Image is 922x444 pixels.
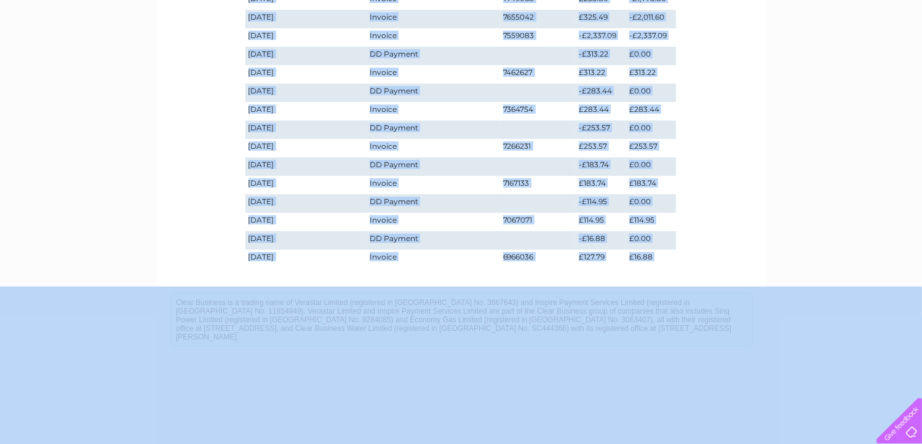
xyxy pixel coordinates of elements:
[626,176,675,194] td: £183.74
[840,52,870,61] a: Contact
[690,6,775,22] a: 0333 014 3131
[881,52,910,61] a: Log out
[367,121,499,139] td: DD Payment
[771,52,808,61] a: Telecoms
[626,139,675,157] td: £253.57
[576,121,626,139] td: -£253.57
[626,84,675,102] td: £0.00
[367,213,499,231] td: Invoice
[367,28,499,47] td: Invoice
[245,213,367,231] td: [DATE]
[500,102,576,121] td: 7364754
[626,213,675,231] td: £114.95
[367,139,499,157] td: Invoice
[500,213,576,231] td: 7067071
[815,52,833,61] a: Blog
[245,84,367,102] td: [DATE]
[576,213,626,231] td: £114.95
[576,139,626,157] td: £253.57
[576,176,626,194] td: £183.74
[500,28,576,47] td: 7559083
[705,52,729,61] a: Water
[245,176,367,194] td: [DATE]
[245,28,367,47] td: [DATE]
[626,157,675,176] td: £0.00
[500,65,576,84] td: 7462627
[245,102,367,121] td: [DATE]
[626,28,675,47] td: -£2,337.09
[245,250,367,268] td: [DATE]
[367,102,499,121] td: Invoice
[576,65,626,84] td: £313.22
[171,7,752,60] div: Clear Business is a trading name of Verastar Limited (registered in [GEOGRAPHIC_DATA] No. 3667643...
[576,194,626,213] td: -£114.95
[245,121,367,139] td: [DATE]
[367,250,499,268] td: Invoice
[626,10,675,28] td: -£2,011.60
[500,176,576,194] td: 7167133
[245,139,367,157] td: [DATE]
[576,84,626,102] td: -£283.44
[367,176,499,194] td: Invoice
[245,10,367,28] td: [DATE]
[576,102,626,121] td: £283.44
[367,84,499,102] td: DD Payment
[245,231,367,250] td: [DATE]
[367,157,499,176] td: DD Payment
[626,194,675,213] td: £0.00
[626,65,675,84] td: £313.22
[245,194,367,213] td: [DATE]
[367,47,499,65] td: DD Payment
[367,231,499,250] td: DD Payment
[626,121,675,139] td: £0.00
[576,47,626,65] td: -£313.22
[576,10,626,28] td: £325.49
[500,139,576,157] td: 7266231
[626,47,675,65] td: £0.00
[500,250,576,268] td: 6966036
[367,10,499,28] td: Invoice
[576,157,626,176] td: -£183.74
[576,250,626,268] td: £127.79
[736,52,763,61] a: Energy
[367,65,499,84] td: Invoice
[500,10,576,28] td: 7655042
[245,157,367,176] td: [DATE]
[626,250,675,268] td: £16.88
[576,231,626,250] td: -£16.88
[626,102,675,121] td: £283.44
[32,32,95,69] img: logo.png
[576,28,626,47] td: -£2,337.09
[245,47,367,65] td: [DATE]
[245,65,367,84] td: [DATE]
[626,231,675,250] td: £0.00
[367,194,499,213] td: DD Payment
